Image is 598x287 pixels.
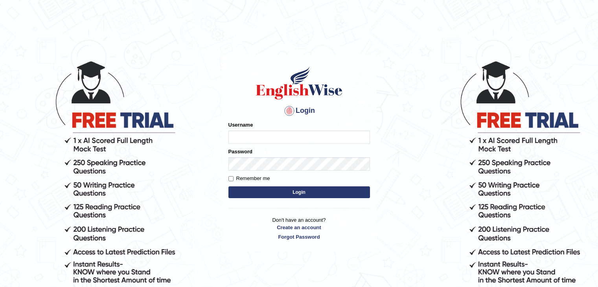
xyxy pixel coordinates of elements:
h4: Login [228,105,370,117]
p: Don't have an account? [228,216,370,241]
label: Username [228,121,253,129]
input: Remember me [228,176,234,181]
img: Logo of English Wise sign in for intelligent practice with AI [254,65,344,101]
a: Create an account [228,224,370,231]
a: Forgot Password [228,233,370,241]
label: Remember me [228,175,270,182]
button: Login [228,186,370,198]
label: Password [228,148,252,155]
